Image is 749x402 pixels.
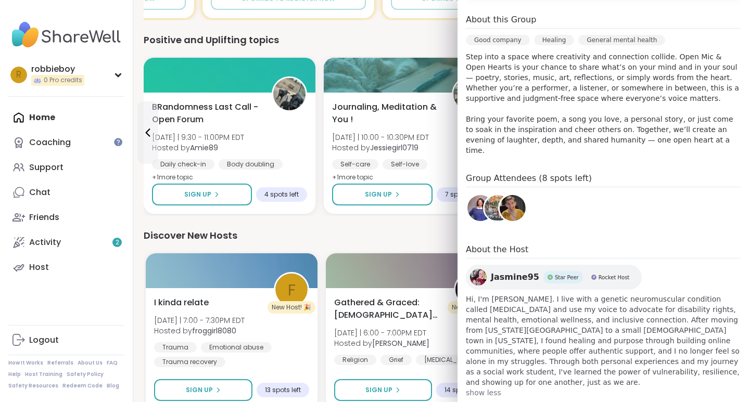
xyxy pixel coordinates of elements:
[154,342,197,353] div: Trauma
[264,190,299,199] span: 4 spots left
[154,357,225,367] div: Trauma recovery
[445,386,481,394] span: 14 spots left
[152,159,214,170] div: Daily check-in
[453,78,486,110] img: Jessiegirl0719
[466,387,741,398] span: show less
[332,132,429,142] span: [DATE] | 10:00 - 10:30PM EDT
[534,35,575,45] div: Healing
[31,63,84,75] div: robbieboy
[144,228,734,243] div: Discover New Hosts
[8,180,124,205] a: Chat
[152,101,260,126] span: BRandomness Last Call - Open Forum
[29,187,50,198] div: Chat
[29,334,59,346] div: Logout
[466,51,741,155] p: Step into a space where creativity and connection collide. Open Mic & Open Hearts is your chance ...
[332,142,429,153] span: Hosted by
[548,275,553,280] img: Star Peer
[192,326,236,336] b: froggirl8080
[332,101,440,126] span: Journaling, Meditation & You !
[186,385,213,395] span: Sign Up
[154,315,245,326] span: [DATE] | 7:00 - 7:30PM EDT
[29,237,61,248] div: Activity
[380,355,412,365] div: Grief
[8,359,43,367] a: How It Works
[16,68,21,82] span: r
[578,35,665,45] div: General mental health
[445,190,479,199] span: 7 spots left
[288,278,296,302] span: f
[599,274,630,281] span: Rocket Host
[466,243,741,258] h4: About the Host
[44,76,82,85] span: 0 Pro credits
[8,382,58,390] a: Safety Resources
[144,33,734,47] div: Positive and Uplifting topics
[334,296,442,321] span: Gathered & Graced: [DEMOGRAPHIC_DATA] [MEDICAL_DATA] & Loss
[29,212,59,223] div: Friends
[334,338,429,348] span: Hosted by
[116,238,119,247] span: 2
[334,379,432,401] button: Sign Up
[8,328,124,353] a: Logout
[8,205,124,230] a: Friends
[265,386,301,394] span: 13 spots left
[67,371,104,378] a: Safety Policy
[466,172,741,187] h4: Group Attendees (8 spots left)
[455,274,488,306] img: Rasheda
[47,359,73,367] a: Referrals
[491,271,539,283] span: Jasmine95
[372,338,429,348] b: [PERSON_NAME]
[152,142,244,153] span: Hosted by
[466,14,536,26] h4: About this Group
[29,162,64,173] div: Support
[8,130,124,155] a: Coaching
[466,193,495,223] a: NaAlSi2O6
[154,379,252,401] button: Sign Up
[334,328,429,338] span: [DATE] | 6:00 - 7:00PM EDT
[8,255,124,280] a: Host
[152,132,244,142] span: [DATE] | 9:30 - 11:00PM EDT
[470,269,487,286] img: Jasmine95
[498,193,527,223] a: Jedi_Drew
[334,355,376,365] div: Religion
[107,359,118,367] a: FAQ
[555,274,579,281] span: Star Peer
[591,275,596,280] img: Rocket Host
[219,159,283,170] div: Body doubling
[29,262,49,273] div: Host
[8,17,124,53] img: ShareWell Nav Logo
[448,301,496,314] div: New Host! 🎉
[383,159,427,170] div: Self-love
[184,190,211,199] span: Sign Up
[154,326,245,336] span: Hosted by
[485,195,511,221] img: Steven6560
[190,142,218,153] b: Amie89
[365,385,392,395] span: Sign Up
[78,359,103,367] a: About Us
[8,371,21,378] a: Help
[62,382,103,390] a: Redeem Code
[154,296,209,309] span: I kinda relate
[467,195,493,221] img: NaAlSi2O6
[273,78,306,110] img: Amie89
[8,155,124,180] a: Support
[466,35,530,45] div: Good company
[332,184,433,205] button: Sign Up
[370,142,418,153] b: Jessiegirl0719
[483,193,512,223] a: Steven6560
[365,190,392,199] span: Sign Up
[152,184,252,205] button: Sign Up
[416,355,485,365] div: [MEDICAL_DATA]
[29,137,71,148] div: Coaching
[114,138,122,146] iframe: Spotlight
[201,342,272,353] div: Emotional abuse
[466,294,741,387] span: Hi, I'm [PERSON_NAME]. I live with a genetic neuromuscular condition called [MEDICAL_DATA] and us...
[25,371,62,378] a: Host Training
[268,301,315,314] div: New Host! 🎉
[8,230,124,255] a: Activity2
[500,195,526,221] img: Jedi_Drew
[332,159,378,170] div: Self-care
[107,382,119,390] a: Blog
[466,265,642,290] a: Jasmine95Jasmine95Star PeerStar PeerRocket HostRocket Host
